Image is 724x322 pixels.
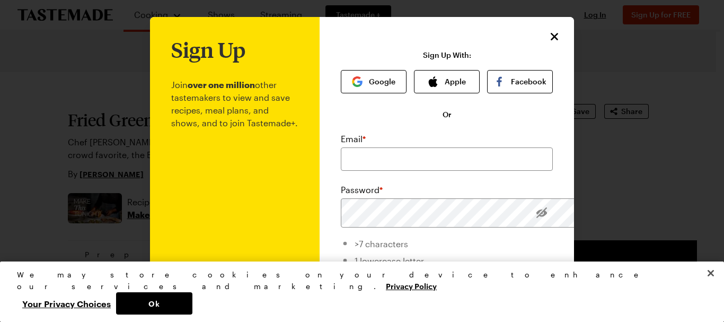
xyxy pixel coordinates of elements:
[699,262,722,285] button: Close
[341,70,407,93] button: Google
[116,292,192,315] button: Ok
[423,51,471,59] p: Sign Up With:
[17,269,698,315] div: Privacy
[548,30,561,43] button: Close
[414,70,480,93] button: Apple
[386,281,437,291] a: More information about your privacy, opens in a new tab
[188,80,255,90] b: over one million
[171,38,245,62] h1: Sign Up
[487,70,553,93] button: Facebook
[17,269,698,292] div: We may store cookies on your device to enhance our services and marketing.
[355,256,424,266] span: 1 lowercase letter
[341,184,383,196] label: Password
[17,292,116,315] button: Your Privacy Choices
[355,239,408,249] span: >7 characters
[443,109,452,120] span: Or
[341,133,366,145] label: Email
